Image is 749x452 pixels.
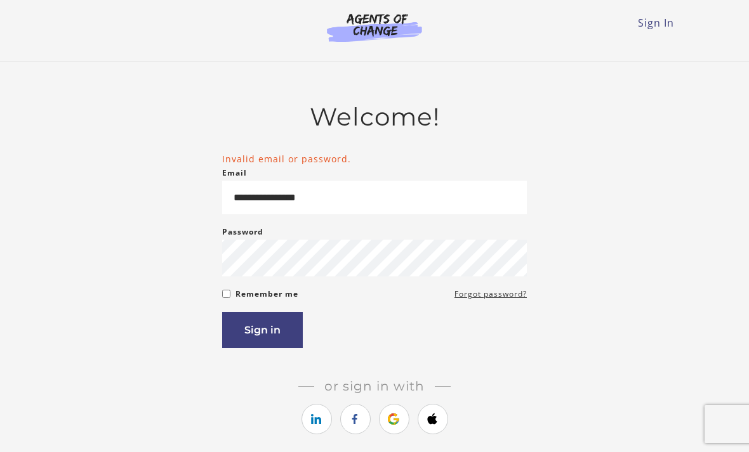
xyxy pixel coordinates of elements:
[454,287,527,302] a: Forgot password?
[314,13,435,42] img: Agents of Change Logo
[302,404,332,434] a: https://courses.thinkific.com/users/auth/linkedin?ss%5Breferral%5D=&ss%5Buser_return_to%5D=%2Fcou...
[222,102,527,132] h2: Welcome!
[235,287,298,302] label: Remember me
[638,16,674,30] a: Sign In
[222,152,527,165] li: Invalid email or password.
[222,165,247,181] label: Email
[379,404,409,434] a: https://courses.thinkific.com/users/auth/google?ss%5Breferral%5D=&ss%5Buser_return_to%5D=%2Fcours...
[418,404,448,434] a: https://courses.thinkific.com/users/auth/apple?ss%5Breferral%5D=&ss%5Buser_return_to%5D=%2Fcourse...
[222,312,303,348] button: Sign in
[222,224,263,240] label: Password
[314,378,435,394] span: Or sign in with
[340,404,371,434] a: https://courses.thinkific.com/users/auth/facebook?ss%5Breferral%5D=&ss%5Buser_return_to%5D=%2Fcou...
